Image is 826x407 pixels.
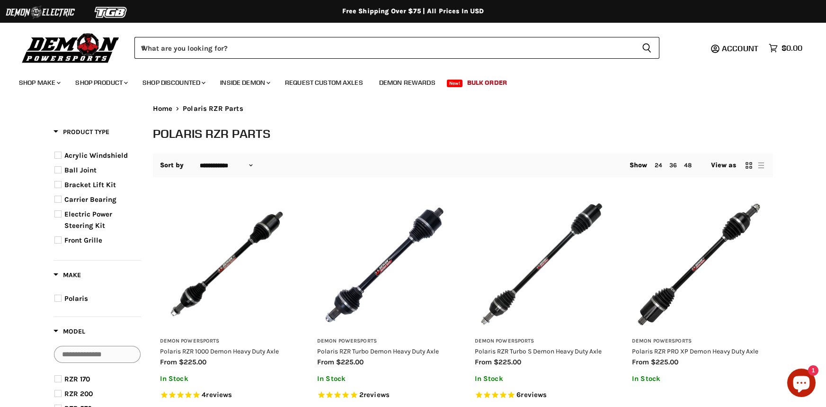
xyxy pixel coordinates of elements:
[12,73,66,92] a: Shop Make
[317,347,439,355] a: Polaris RZR Turbo Demon Heavy Duty Axle
[160,338,294,345] h3: Demon Powersports
[19,31,123,64] img: Demon Powersports
[475,197,609,331] img: Polaris RZR Turbo S Demon Heavy Duty Axle
[447,80,463,87] span: New!
[494,358,521,366] span: $225.00
[53,327,85,335] span: Model
[160,347,279,355] a: Polaris RZR 1000 Demon Heavy Duty Axle
[460,73,514,92] a: Bulk Order
[12,69,800,92] ul: Main menu
[764,41,807,55] a: $0.00
[153,105,173,113] a: Home
[160,375,294,383] p: In Stock
[756,161,766,170] button: list view
[134,37,634,59] input: When autocomplete results are available use up and down arrows to review and enter to select
[475,375,609,383] p: In Stock
[64,389,93,398] span: RZR 200
[632,375,766,383] p: In Stock
[359,390,390,399] span: 2 reviews
[64,166,97,174] span: Ball Joint
[64,375,90,383] span: RZR 170
[213,73,276,92] a: Inside Demon
[53,128,109,136] span: Product Type
[632,358,649,366] span: from
[202,390,232,399] span: 4 reviews
[684,162,692,169] a: 48
[160,197,294,331] img: Polaris RZR 1000 Demon Heavy Duty Axle
[630,161,648,169] span: Show
[632,338,766,345] h3: Demon Powersports
[153,154,773,177] nav: Collection utilities
[784,369,818,399] inbox-online-store-chat: Shopify online store chat
[53,127,109,139] button: Filter by Product Type
[364,390,390,399] span: reviews
[651,358,678,366] span: $225.00
[475,347,602,355] a: Polaris RZR Turbo S Demon Heavy Duty Axle
[64,151,128,160] span: Acrylic Windshield
[53,271,81,279] span: Make
[54,346,141,363] input: Search Options
[782,44,802,53] span: $0.00
[475,390,609,400] span: Rated 4.8 out of 5 stars 6 reviews
[475,338,609,345] h3: Demon Powersports
[711,162,737,169] span: View as
[160,162,184,169] label: Sort by
[153,105,773,113] nav: Breadcrumbs
[372,73,443,92] a: Demon Rewards
[521,390,547,399] span: reviews
[718,44,764,53] a: Account
[655,162,662,169] a: 24
[475,358,492,366] span: from
[744,161,754,170] button: grid view
[64,195,116,204] span: Carrier Bearing
[317,197,451,331] img: Polaris RZR Turbo Demon Heavy Duty Axle
[183,105,243,113] span: Polaris RZR Parts
[5,3,76,21] img: Demon Electric Logo 2
[317,338,451,345] h3: Demon Powersports
[632,347,758,355] a: Polaris RZR PRO XP Demon Heavy Duty Axle
[68,73,133,92] a: Shop Product
[632,197,766,331] img: Polaris RZR PRO XP Demon Heavy Duty Axle
[160,358,177,366] span: from
[516,390,547,399] span: 6 reviews
[278,73,370,92] a: Request Custom Axles
[35,7,792,16] div: Free Shipping Over $75 | All Prices In USD
[76,3,147,21] img: TGB Logo 2
[53,327,85,339] button: Filter by Model
[317,375,451,383] p: In Stock
[634,37,659,59] button: Search
[206,390,232,399] span: reviews
[336,358,364,366] span: $225.00
[317,358,334,366] span: from
[53,271,81,282] button: Filter by Make
[134,37,659,59] form: Product
[153,126,773,141] h1: Polaris RZR Parts
[179,358,206,366] span: $225.00
[669,162,677,169] a: 36
[64,210,112,230] span: Electric Power Steering Kit
[64,294,88,303] span: Polaris
[317,390,451,400] span: Rated 5.0 out of 5 stars 2 reviews
[64,236,102,244] span: Front Grille
[160,390,294,400] span: Rated 5.0 out of 5 stars 4 reviews
[135,73,211,92] a: Shop Discounted
[722,44,758,53] span: Account
[64,181,116,189] span: Bracket Lift Kit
